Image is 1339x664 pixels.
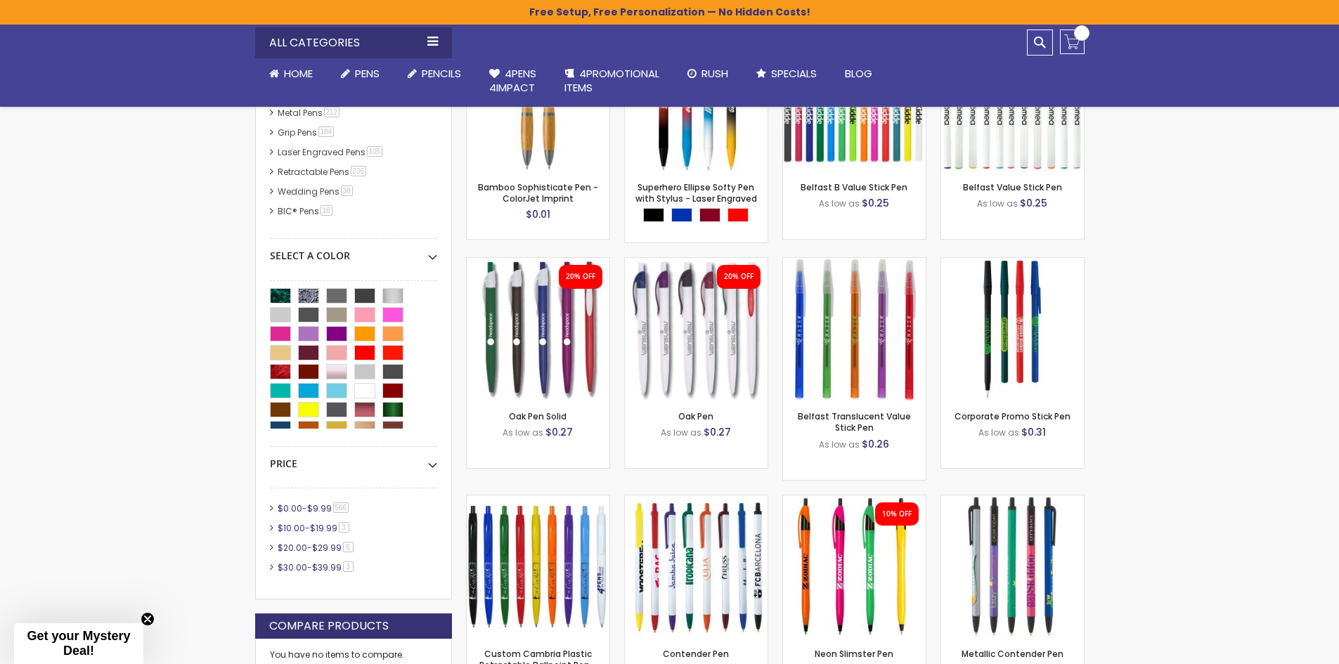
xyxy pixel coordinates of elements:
[274,126,339,138] a: Grip Pens184
[955,410,1070,422] a: Corporate Promo Stick Pen
[678,410,713,422] a: Oak Pen
[661,427,701,438] span: As low as
[270,447,437,471] div: Price
[321,205,332,216] span: 16
[274,107,345,119] a: Metal Pens212
[550,58,673,104] a: 4PROMOTIONALITEMS
[274,185,358,197] a: Wedding Pens38
[941,495,1084,638] img: Metallic Contender Pen
[255,58,327,89] a: Home
[255,27,452,58] div: All Categories
[819,438,860,450] span: As low as
[545,425,573,439] span: $0.27
[312,561,342,573] span: $39.99
[318,126,335,137] span: 184
[312,542,342,554] span: $29.99
[704,425,731,439] span: $0.27
[1223,626,1339,664] iframe: Google Customer Reviews
[467,495,609,507] a: Custom Cambria Plastic Retractable Ballpoint Pen - Monochromatic Body Color
[324,107,340,117] span: 212
[467,257,609,269] a: Oak Pen Solid
[274,205,337,217] a: BIC® Pens16
[701,66,728,81] span: Rush
[941,257,1084,269] a: Corporate Promo Stick Pen
[801,181,907,193] a: Belfast B Value Stick Pen
[771,66,817,81] span: Specials
[564,66,659,95] span: 4PROMOTIONAL ITEMS
[727,208,749,222] div: Red
[274,542,358,554] a: $20.00-$29.996
[941,258,1084,401] img: Corporate Promo Stick Pen
[845,66,872,81] span: Blog
[278,542,307,554] span: $20.00
[274,146,388,158] a: Laser Engraved Pens105
[673,58,742,89] a: Rush
[274,502,354,514] a: $0.00-$9.99566
[27,629,130,658] span: Get your Mystery Deal!
[798,410,911,434] a: Belfast Translucent Value Stick Pen
[284,66,313,81] span: Home
[475,58,550,104] a: 4Pens4impact
[783,495,926,507] a: Neon Slimster Pen
[566,272,595,282] div: 20% OFF
[14,623,143,664] div: Get your Mystery Deal!Close teaser
[978,427,1019,438] span: As low as
[274,166,372,178] a: Retractable Pens236
[343,542,354,552] span: 6
[663,648,729,660] a: Contender Pen
[1021,425,1046,439] span: $0.31
[351,166,367,176] span: 236
[422,66,461,81] span: Pencils
[819,197,860,209] span: As low as
[783,258,926,401] img: Belfast Translucent Value Stick Pen
[635,181,757,204] a: Superhero Ellipse Softy Pen with Stylus - Laser Engraved
[526,207,550,221] span: $0.01
[625,495,768,638] img: Contender Pen
[310,522,337,534] span: $19.99
[341,185,353,196] span: 38
[742,58,831,89] a: Specials
[1020,196,1047,210] span: $0.25
[783,495,926,638] img: Neon Slimster Pen
[941,495,1084,507] a: Metallic Contender Pen
[882,509,912,519] div: 10% OFF
[977,197,1018,209] span: As low as
[274,522,354,534] a: $10.00-$19.993
[343,561,354,572] span: 3
[327,58,394,89] a: Pens
[509,410,567,422] a: Oak Pen Solid
[862,196,889,210] span: $0.25
[269,618,389,634] strong: Compare Products
[274,561,358,573] a: $30.00-$39.993
[307,502,332,514] span: $9.99
[962,648,1063,660] a: Metallic Contender Pen
[278,502,302,514] span: $0.00
[278,522,305,534] span: $10.00
[862,437,889,451] span: $0.26
[270,239,437,263] div: Select A Color
[625,257,768,269] a: Oak Pen
[478,181,598,204] a: Bamboo Sophisticate Pen - ColorJet Imprint
[815,648,893,660] a: Neon Slimster Pen
[355,66,380,81] span: Pens
[671,208,692,222] div: Blue
[278,561,307,573] span: $30.00
[489,66,536,95] span: 4Pens 4impact
[625,495,768,507] a: Contender Pen
[625,258,768,401] img: Oak Pen
[783,257,926,269] a: Belfast Translucent Value Stick Pen
[339,522,349,533] span: 3
[394,58,475,89] a: Pencils
[467,258,609,401] img: Oak Pen Solid
[643,208,664,222] div: Black
[724,272,753,282] div: 20% OFF
[503,427,543,438] span: As low as
[831,58,886,89] a: Blog
[963,181,1062,193] a: Belfast Value Stick Pen
[333,502,349,513] span: 566
[699,208,720,222] div: Burgundy
[367,146,383,157] span: 105
[141,612,155,626] button: Close teaser
[467,495,609,638] img: Custom Cambria Plastic Retractable Ballpoint Pen - Monochromatic Body Color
